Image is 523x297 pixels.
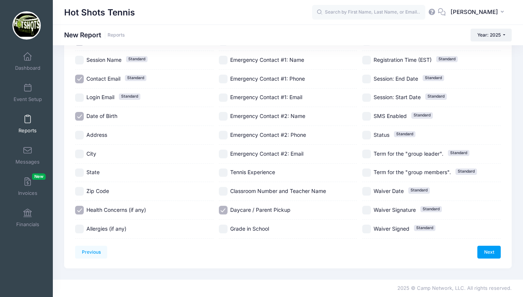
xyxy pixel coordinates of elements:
span: Grade in School [230,225,269,232]
span: Emergency Contact #2: Name [230,113,305,119]
input: SMS EnabledStandard [362,112,371,121]
input: Waiver DateStandard [362,187,371,196]
input: Grade in School [219,225,228,233]
span: City [86,150,96,157]
span: Term for the "group members". [374,169,451,175]
span: Login Email [86,94,114,100]
span: Address [86,132,107,138]
span: Zip Code [86,188,109,194]
span: Emergency Contact #1: Name [230,57,304,63]
span: Invoices [18,190,37,196]
input: Emergency Contact #2: Name [219,112,228,121]
a: Reports [10,111,46,137]
input: Session: Start DateStandard [362,93,371,102]
span: Contact Email [86,75,120,82]
span: Dashboard [15,65,40,71]
span: Financials [16,221,39,228]
span: Session: End Date [374,75,418,82]
input: State [75,168,84,177]
span: Standard [408,187,430,193]
span: Allergies (if any) [86,225,126,232]
button: Year: 2025 [471,29,512,41]
span: Date of Birth [86,113,117,119]
span: Standard [455,168,477,175]
input: Contact EmailStandard [75,75,84,83]
input: Waiver SignatureStandard [362,206,371,214]
a: Reports [108,32,125,38]
input: Registration Time (EST)Standard [362,56,371,64]
span: Emergency Contact #2: Phone [230,132,306,138]
input: Zip Code [75,187,84,196]
input: Search by First Name, Last Name, or Email... [312,5,425,20]
span: Waiver Signed [374,225,409,232]
span: Reports [18,127,37,134]
span: Emergency Contact #1: Email [230,94,302,100]
span: Classroom Number and Teacher Name [230,188,326,194]
a: Financials [10,205,46,231]
span: State [86,169,100,175]
span: Event Setup [14,96,42,103]
span: Registration Time (EST) [374,57,432,63]
input: Term for the "group leader".Standard [362,150,371,158]
input: StatusStandard [362,131,371,139]
span: Standard [414,225,435,231]
span: Standard [436,56,458,62]
a: Previous [75,246,107,259]
a: Next [477,246,501,259]
span: Waiver Signature [374,207,416,213]
input: Term for the "group members".Standard [362,168,371,177]
span: Standard [411,112,433,118]
input: Allergies (if any) [75,225,84,233]
input: Daycare / Parent Pickup [219,206,228,214]
input: Waiver SignedStandard [362,225,371,233]
a: InvoicesNew [10,173,46,200]
span: Standard [425,93,447,100]
h1: Hot Shots Tennis [64,4,135,21]
span: Tennis Experience [230,169,275,175]
span: Standard [423,75,444,81]
span: New [32,173,46,180]
span: 2025 © Camp Network, LLC. All rights reserved. [397,285,512,291]
span: Standard [125,75,146,81]
span: [PERSON_NAME] [451,8,498,16]
span: Emergency Contact #2: Email [230,150,303,157]
span: Status [374,132,389,138]
span: Year: 2025 [477,32,501,38]
span: Waiver Date [374,188,404,194]
span: Daycare / Parent Pickup [230,207,291,213]
input: Classroom Number and Teacher Name [219,187,228,196]
input: Emergency Contact #2: Phone [219,131,228,139]
a: Dashboard [10,48,46,75]
a: Event Setup [10,80,46,106]
span: Standard [119,93,140,100]
span: Term for the "group leader". [374,150,443,157]
span: Session: Start Date [374,94,421,100]
input: Address [75,131,84,139]
img: Hot Shots Tennis [12,11,41,40]
input: Emergency Contact #1: Phone [219,75,228,83]
span: Messages [15,159,40,165]
button: [PERSON_NAME] [446,4,512,21]
span: Health Concerns (if any) [86,207,146,213]
span: Session Name [86,57,122,63]
a: Messages [10,142,46,168]
span: Standard [420,206,442,212]
span: Standard [448,150,469,156]
input: Login EmailStandard [75,93,84,102]
input: Session NameStandard [75,56,84,64]
span: Emergency Contact #1: Phone [230,75,305,82]
span: Standard [126,56,148,62]
input: Emergency Contact #1: Name [219,56,228,64]
input: Emergency Contact #1: Email [219,93,228,102]
input: Session: End DateStandard [362,75,371,83]
input: Tennis Experience [219,168,228,177]
input: City [75,150,84,158]
input: Date of Birth [75,112,84,121]
input: Health Concerns (if any) [75,206,84,214]
span: Standard [394,131,415,137]
h1: New Report [64,31,125,39]
input: Emergency Contact #2: Email [219,150,228,158]
span: SMS Enabled [374,113,407,119]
